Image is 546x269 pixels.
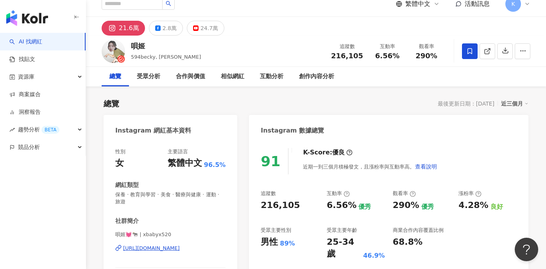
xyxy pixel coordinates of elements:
div: 優良 [332,148,345,157]
div: 商業合作內容覆蓋比例 [393,227,444,234]
img: logo [6,10,48,26]
a: 商案媒合 [9,91,41,99]
a: 找貼文 [9,56,35,63]
div: 290% [393,199,419,212]
button: 查看說明 [415,159,437,174]
div: 合作與價值 [176,72,205,81]
span: rise [9,127,15,133]
span: 6.56% [375,52,399,60]
div: 互動分析 [260,72,283,81]
button: 2.8萬 [149,21,183,36]
div: 近期一到三個月積極發文，且漲粉率與互動率高。 [303,159,437,174]
div: 總覽 [104,98,119,109]
div: 社群簡介 [115,217,139,225]
span: 594becky, [PERSON_NAME] [131,54,201,60]
img: KOL Avatar [102,39,125,63]
span: 資源庫 [18,68,34,86]
span: search [166,1,171,6]
button: 21.6萬 [102,21,145,36]
div: [URL][DOMAIN_NAME] [123,245,180,252]
div: BETA [41,126,59,134]
div: 受眾分析 [137,72,160,81]
span: 趨勢分析 [18,121,59,138]
span: 96.5% [204,161,226,169]
iframe: Help Scout Beacon - Open [515,238,538,261]
div: 2.8萬 [163,23,177,34]
div: 近三個月 [501,99,528,109]
div: 繁體中文 [168,157,202,169]
span: 競品分析 [18,138,40,156]
div: K-Score : [303,148,353,157]
span: 保養 · 教育與學習 · 美食 · 醫療與健康 · 運動 · 旅遊 [115,191,226,205]
div: 89% [280,239,295,248]
a: searchAI 找網紅 [9,38,42,46]
div: 總覽 [109,72,121,81]
div: 最後更新日期：[DATE] [438,100,494,107]
div: 觀看率 [393,190,416,197]
div: 互動率 [372,43,402,50]
div: Instagram 數據總覽 [261,126,324,135]
button: 24.7萬 [187,21,224,36]
div: 漲粉率 [458,190,482,197]
span: 唄姬💓🐄 | xbabyx520 [115,231,226,238]
div: 24.7萬 [200,23,218,34]
div: 良好 [491,203,503,211]
div: 相似網紅 [221,72,244,81]
div: 受眾主要性別 [261,227,291,234]
span: 290% [415,52,437,60]
div: 優秀 [421,203,434,211]
div: 4.28% [458,199,488,212]
div: 追蹤數 [261,190,276,197]
div: 性別 [115,148,125,155]
div: 觀看率 [412,43,441,50]
div: 互動率 [327,190,350,197]
div: 25-34 歲 [327,236,361,260]
div: 91 [261,153,280,169]
span: 查看說明 [415,163,437,170]
div: 女 [115,157,124,169]
a: 洞察報告 [9,108,41,116]
div: 唄姬 [131,41,201,51]
div: 21.6萬 [119,23,139,34]
div: 創作內容分析 [299,72,334,81]
div: 受眾主要年齡 [327,227,357,234]
div: 46.9% [363,251,385,260]
div: 追蹤數 [331,43,363,50]
div: 6.56% [327,199,356,212]
div: Instagram 網紅基本資料 [115,126,191,135]
div: 216,105 [261,199,300,212]
div: 主要語言 [168,148,188,155]
div: 男性 [261,236,278,248]
div: 優秀 [358,203,371,211]
span: 216,105 [331,52,363,60]
div: 網紅類型 [115,181,139,189]
a: [URL][DOMAIN_NAME] [115,245,226,252]
div: 68.8% [393,236,422,248]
